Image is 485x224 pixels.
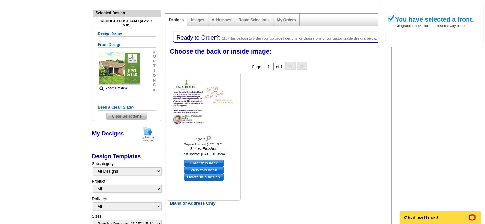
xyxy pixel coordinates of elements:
span: Ready to Order?: [177,34,221,41]
span: i [153,69,156,73]
img: small-thumb.jpg [98,51,141,85]
span: » [153,88,156,92]
iframe: LiveChat chat widget [395,204,485,224]
div: Subcategory: [92,161,161,178]
a: My Designs [92,130,124,137]
button: > [297,62,307,70]
span: Click this balloon to order your uploaded designs, or choose one of our customizable designs below. [222,36,377,40]
div: Delivery: [92,196,161,213]
h5: Front Design [98,42,156,48]
a: use this design [184,160,224,167]
span: Congratulations! You're almost halfway done. [395,18,466,28]
span: » [153,49,156,54]
span: o [153,73,156,78]
a: Images [191,18,204,22]
a: Addresses [212,18,231,22]
span: p [153,59,156,64]
h1: You have selected a front. [395,16,474,23]
span: Page [252,65,261,69]
img: check_mark.png [387,15,394,22]
a: Delete this design [184,174,224,181]
small: Last update: [DATE] 10:35:44 [182,152,226,156]
div: Regular Postcard (4.25" x 5.6") [169,143,239,146]
span: t [153,64,156,69]
a: Zoom Preview [98,86,128,90]
span: n [153,78,156,83]
a: Route Selections [239,18,269,22]
a: Design Templates [92,153,141,160]
h5: Need a Clean Slate? [98,105,156,111]
img: upload-design [140,126,156,142]
i: Status: Finished [169,146,239,152]
h4: Regular Postcard (4.25" x 5.6") [98,19,156,27]
a: View this back [184,167,224,174]
button: < [285,62,296,70]
div: 129 2 [169,134,239,143]
div: Selected Design [93,10,161,16]
img: 129 2 [169,77,239,132]
span: of 1 [276,65,283,69]
span: o [153,54,156,59]
a: My Orders [277,18,296,22]
span: Clear Selections [107,112,147,120]
a: Designs [169,18,184,22]
h5: Design Name [98,31,156,37]
span: s [153,83,156,88]
div: Product: [92,178,161,196]
span: Choose the back or inside image: [170,48,272,55]
h2: Blank or Address Only [167,201,393,206]
img: view design details [205,134,211,141]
